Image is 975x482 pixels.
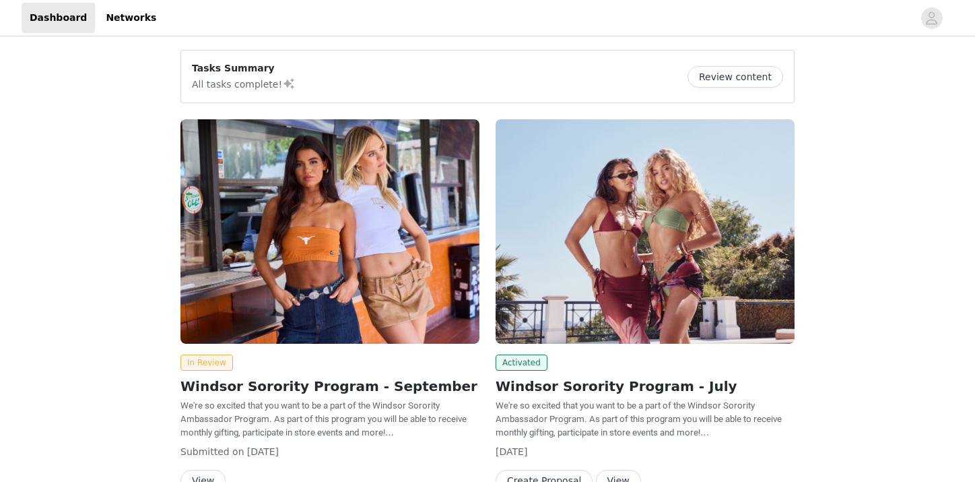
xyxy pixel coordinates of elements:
img: Windsor [180,119,479,344]
div: avatar [925,7,938,29]
span: We're so excited that you want to be a part of the Windsor Sorority Ambassador Program. As part o... [496,400,782,438]
span: [DATE] [247,446,279,457]
span: Activated [496,355,547,371]
img: Windsor [496,119,795,344]
button: Review content [687,66,783,88]
span: Submitted on [180,446,244,457]
p: Tasks Summary [192,61,296,76]
h2: Windsor Sorority Program - July [496,376,795,396]
h2: Windsor Sorority Program - September [180,376,479,396]
span: We're so excited that you want to be a part of the Windsor Sorority Ambassador Program. As part o... [180,400,467,438]
a: Networks [98,3,164,33]
span: [DATE] [496,446,527,457]
p: All tasks complete! [192,76,296,92]
span: In Review [180,355,233,371]
a: Dashboard [22,3,95,33]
